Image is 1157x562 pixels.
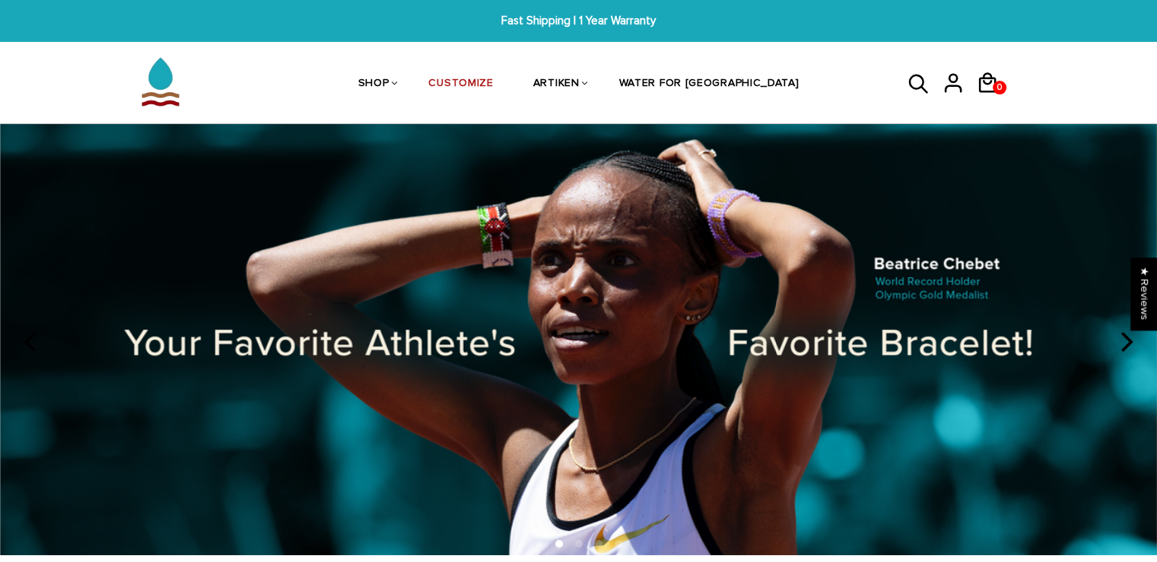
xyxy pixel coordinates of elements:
[1108,325,1142,359] button: next
[1131,257,1157,330] div: Click to open Judge.me floating reviews tab
[993,77,1006,98] span: 0
[976,99,1010,101] a: 0
[428,44,493,125] a: CUSTOMIZE
[356,12,800,30] span: Fast Shipping | 1 Year Warranty
[619,44,799,125] a: WATER FOR [GEOGRAPHIC_DATA]
[533,44,580,125] a: ARTIKEN
[15,325,49,359] button: previous
[358,44,389,125] a: SHOP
